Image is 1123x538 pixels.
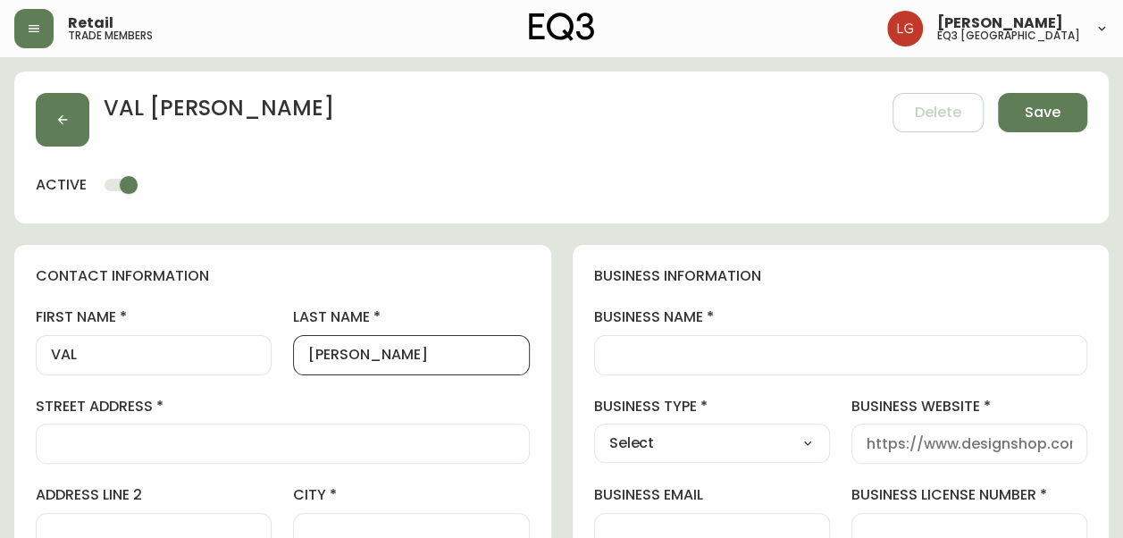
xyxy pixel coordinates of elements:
[36,397,530,416] label: street address
[104,93,334,132] h2: VAL [PERSON_NAME]
[937,30,1080,41] h5: eq3 [GEOGRAPHIC_DATA]
[998,93,1087,132] button: Save
[887,11,923,46] img: da6fc1c196b8cb7038979a7df6c040e1
[1025,103,1060,122] span: Save
[594,485,830,505] label: business email
[594,397,830,416] label: business type
[937,16,1063,30] span: [PERSON_NAME]
[293,485,529,505] label: city
[851,397,1087,416] label: business website
[36,485,272,505] label: address line 2
[867,435,1072,452] input: https://www.designshop.com
[293,307,529,327] label: last name
[594,266,1088,286] h4: business information
[529,13,595,41] img: logo
[36,307,272,327] label: first name
[68,30,153,41] h5: trade members
[36,175,87,195] h4: active
[851,485,1087,505] label: business license number
[68,16,113,30] span: Retail
[36,266,530,286] h4: contact information
[594,307,1088,327] label: business name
